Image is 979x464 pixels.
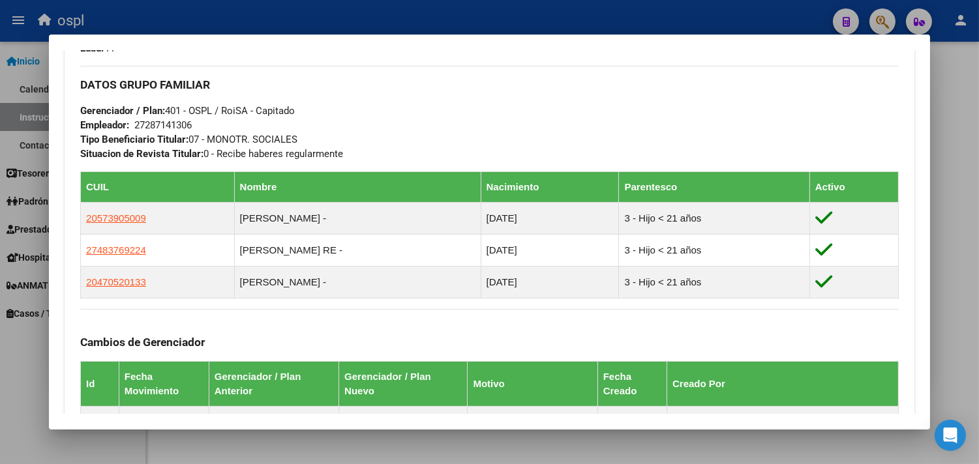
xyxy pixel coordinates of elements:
td: [DATE] [481,202,619,234]
th: Gerenciador / Plan Nuevo [339,361,468,406]
span: 07 - MONOTR. SOCIALES [80,134,297,145]
span: 0 - Recibe haberes regularmente [80,148,343,160]
span: 401 - OSPL / RoiSA - Capitado [80,105,295,117]
th: CUIL [81,171,235,202]
strong: Situacion de Revista Titular: [80,148,203,160]
h3: DATOS GRUPO FAMILIAR [80,78,899,92]
td: [DATE] [119,406,209,446]
td: [PERSON_NAME] - [234,266,481,298]
td: 3 - Hijo < 21 años [619,202,809,234]
td: Regularización de Padrón [468,406,597,446]
td: [DATE] [481,266,619,298]
th: Id [81,361,119,406]
strong: Tipo Beneficiario Titular: [80,134,188,145]
td: 3 - Hijo < 21 años [619,266,809,298]
th: Nombre [234,171,481,202]
strong: Z99 - Sin Identificar [215,413,305,424]
span: 20573905009 [86,212,146,224]
th: Motivo [468,361,597,406]
td: ( ) [209,406,339,446]
td: [PERSON_NAME] - [234,202,481,234]
th: Parentesco [619,171,809,202]
div: Open Intercom Messenger [935,420,966,451]
th: Gerenciador / Plan Anterior [209,361,339,406]
td: 3 - Hijo < 21 años [619,234,809,266]
th: Fecha Movimiento [119,361,209,406]
td: 9931 [81,406,119,446]
th: Fecha Creado [597,361,667,406]
strong: Gerenciador / Plan: [80,105,165,117]
td: [DATE] [481,234,619,266]
strong: Edad: [80,42,104,54]
strong: Empleador: [80,119,129,131]
td: [PERSON_NAME] - [EMAIL_ADDRESS][DOMAIN_NAME] [667,406,899,446]
td: [PERSON_NAME] RE - [234,234,481,266]
h3: Cambios de Gerenciador [80,335,899,349]
td: ( ) [339,406,468,446]
span: 44 [80,42,114,54]
div: 27287141306 [134,118,192,132]
td: [DATE] [597,406,667,446]
span: 20470520133 [86,276,146,287]
th: Nacimiento [481,171,619,202]
span: 27483769224 [86,244,146,255]
th: Activo [809,171,898,202]
th: Creado Por [667,361,899,406]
